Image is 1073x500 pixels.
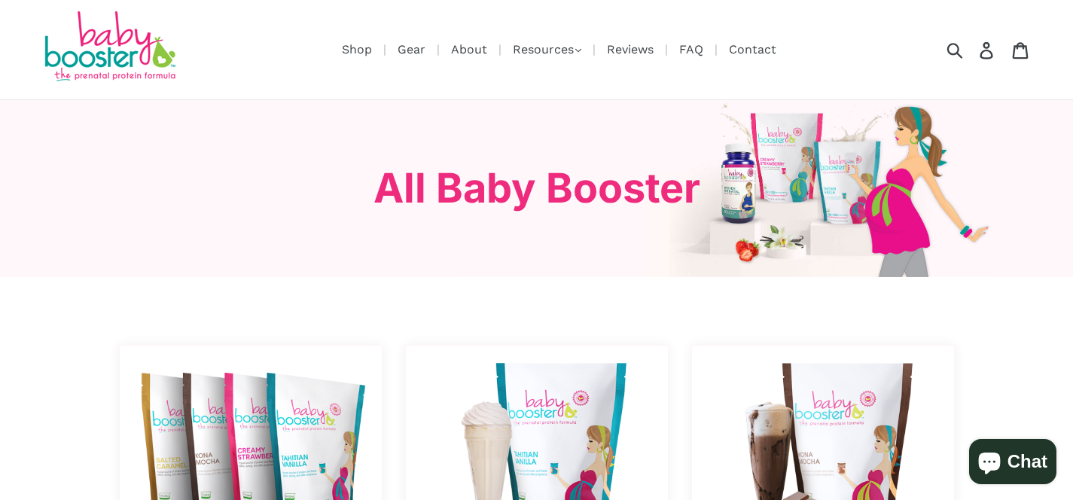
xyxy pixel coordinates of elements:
[599,40,661,59] a: Reviews
[444,40,495,59] a: About
[952,33,993,66] input: Search
[505,38,589,61] button: Resources
[41,11,177,84] img: Baby Booster Prenatal Protein Supplements
[721,40,784,59] a: Contact
[390,40,433,59] a: Gear
[334,40,380,59] a: Shop
[965,439,1061,488] inbox-online-store-chat: Shopify online store chat
[672,40,711,59] a: FAQ
[108,164,966,213] h3: All Baby Booster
